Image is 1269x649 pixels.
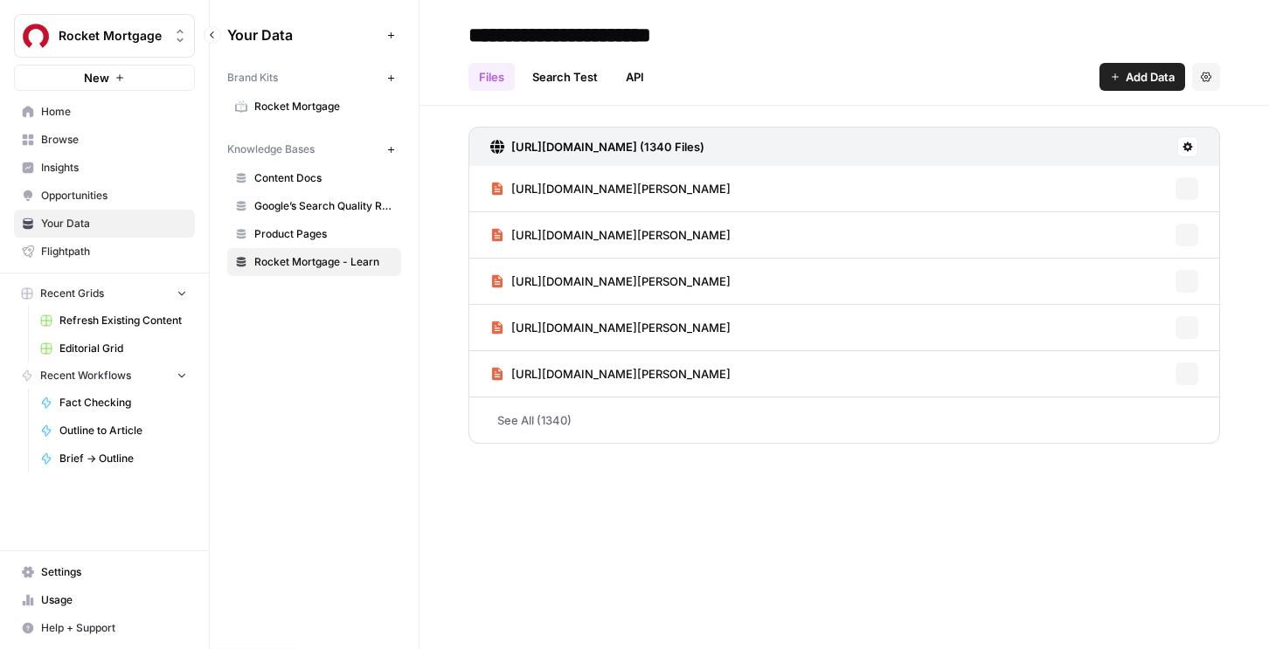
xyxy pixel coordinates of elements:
button: Help + Support [14,614,195,642]
a: Refresh Existing Content [32,307,195,335]
a: [URL][DOMAIN_NAME][PERSON_NAME] [490,305,731,350]
a: [URL][DOMAIN_NAME][PERSON_NAME] [490,351,731,397]
span: [URL][DOMAIN_NAME][PERSON_NAME] [511,273,731,290]
span: Rocket Mortgage [254,99,393,114]
span: Recent Workflows [40,368,131,383]
a: Home [14,98,195,126]
a: Insights [14,154,195,182]
button: Add Data [1099,63,1185,91]
span: Outline to Article [59,423,187,438]
a: Outline to Article [32,417,195,445]
span: Product Pages [254,226,393,242]
a: [URL][DOMAIN_NAME][PERSON_NAME] [490,166,731,211]
button: New [14,65,195,91]
span: Home [41,104,187,120]
span: Usage [41,592,187,608]
a: See All (1340) [468,397,1220,443]
span: Your Data [41,216,187,231]
a: Usage [14,586,195,614]
a: Rocket Mortgage - Learn [227,248,401,276]
a: Search Test [522,63,608,91]
span: Recent Grids [40,286,104,301]
span: Rocket Mortgage [59,27,164,45]
span: Brand Kits [227,70,278,86]
a: [URL][DOMAIN_NAME][PERSON_NAME] [490,212,731,258]
span: Help + Support [41,620,187,636]
button: Recent Workflows [14,362,195,389]
span: Content Docs [254,170,393,186]
a: Product Pages [227,220,401,248]
span: Browse [41,132,187,148]
span: Opportunities [41,188,187,204]
a: Brief -> Outline [32,445,195,473]
span: Rocket Mortgage - Learn [254,254,393,270]
a: Google’s Search Quality Rater Guidelines [227,192,401,220]
h3: [URL][DOMAIN_NAME] (1340 Files) [511,138,704,155]
span: [URL][DOMAIN_NAME][PERSON_NAME] [511,180,731,197]
span: Editorial Grid [59,341,187,356]
a: Your Data [14,210,195,238]
span: Settings [41,564,187,580]
a: Content Docs [227,164,401,192]
a: Opportunities [14,182,195,210]
span: [URL][DOMAIN_NAME][PERSON_NAME] [511,319,731,336]
a: Browse [14,126,195,154]
span: [URL][DOMAIN_NAME][PERSON_NAME] [511,226,731,244]
a: Rocket Mortgage [227,93,401,121]
span: Knowledge Bases [227,142,315,157]
span: Add Data [1126,68,1175,86]
a: Editorial Grid [32,335,195,362]
a: [URL][DOMAIN_NAME] (1340 Files) [490,128,704,166]
button: Recent Grids [14,280,195,307]
span: [URL][DOMAIN_NAME][PERSON_NAME] [511,365,731,383]
a: Files [468,63,515,91]
a: Fact Checking [32,389,195,417]
span: New [84,69,109,86]
a: Flightpath [14,238,195,266]
button: Workspace: Rocket Mortgage [14,14,195,58]
span: Insights [41,160,187,176]
a: API [615,63,655,91]
a: Settings [14,558,195,586]
a: [URL][DOMAIN_NAME][PERSON_NAME] [490,259,731,304]
span: Fact Checking [59,395,187,411]
span: Refresh Existing Content [59,313,187,328]
span: Google’s Search Quality Rater Guidelines [254,198,393,214]
span: Brief -> Outline [59,451,187,466]
span: Your Data [227,24,380,45]
span: Flightpath [41,244,187,259]
img: Rocket Mortgage Logo [20,20,52,52]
